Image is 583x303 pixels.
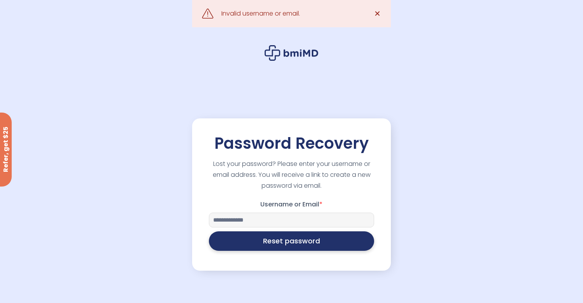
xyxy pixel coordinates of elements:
[374,8,381,19] span: ✕
[209,231,374,251] button: Reset password
[214,134,369,153] h2: Password Recovery
[369,6,385,21] a: ✕
[209,198,374,211] label: Username or Email
[208,159,375,191] p: Lost your password? Please enter your username or email address. You will receive a link to creat...
[221,8,300,19] div: Invalid username or email.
